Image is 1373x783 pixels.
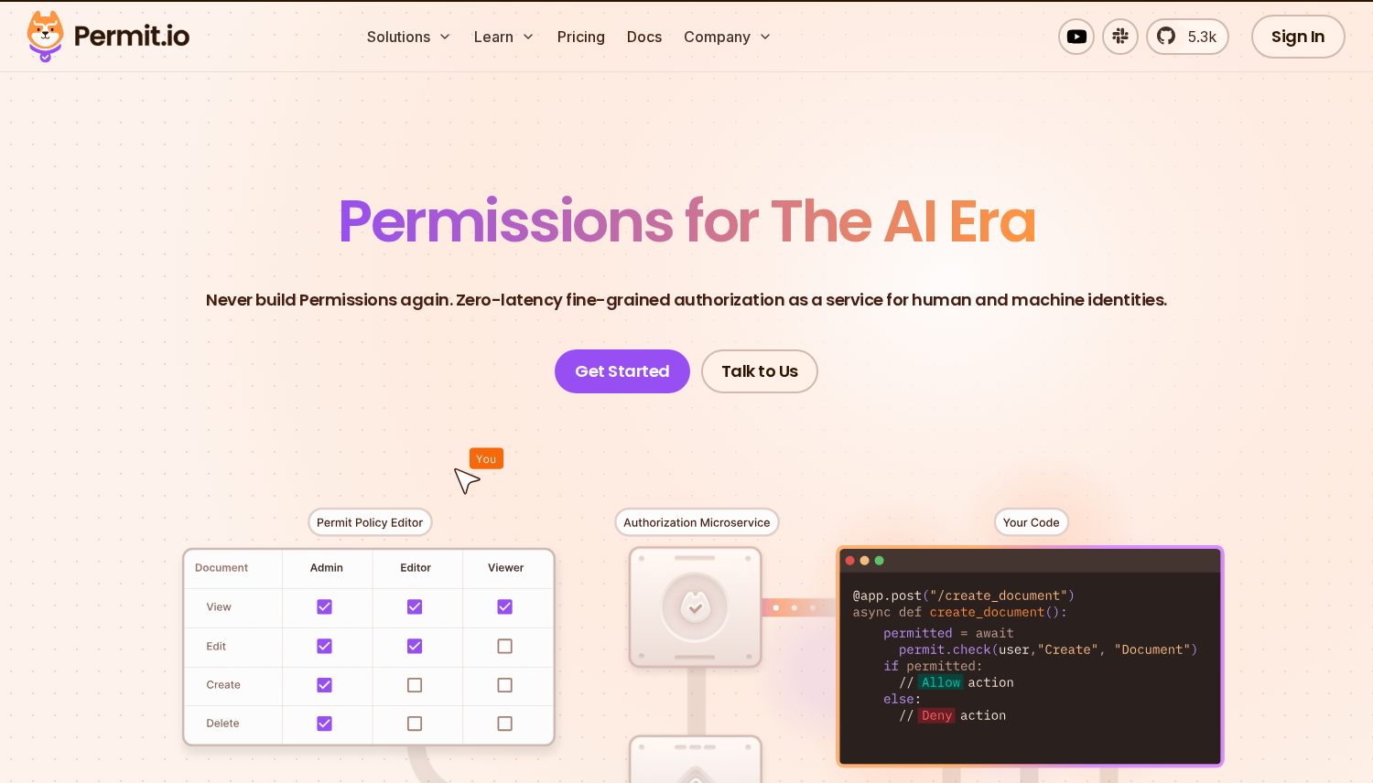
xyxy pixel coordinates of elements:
img: Permit logo [18,5,198,68]
button: Learn [467,18,543,55]
a: Docs [620,18,669,55]
a: Sign In [1251,15,1346,59]
span: 5.3k [1177,26,1216,48]
a: Talk to Us [701,349,818,393]
button: Company [676,18,780,55]
button: Solutions [360,18,459,55]
span: Permissions for The AI Era [338,180,1035,262]
p: Never build Permissions again. Zero-latency fine-grained authorization as a service for human and... [206,287,1167,313]
a: Pricing [550,18,612,55]
a: 5.3k [1146,18,1229,55]
a: Get Started [555,349,690,393]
